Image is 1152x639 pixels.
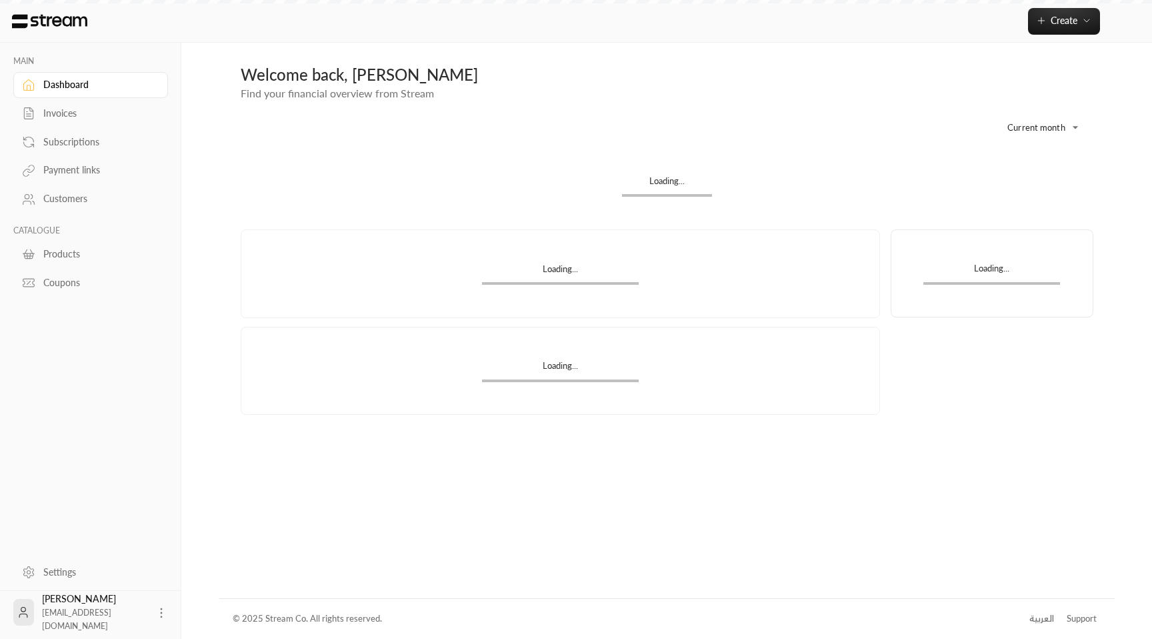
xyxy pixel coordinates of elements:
[1028,8,1100,35] button: Create
[241,64,1093,85] div: Welcome back, [PERSON_NAME]
[1029,612,1054,626] div: العربية
[13,56,168,67] p: MAIN
[43,163,151,177] div: Payment links
[43,247,151,261] div: Products
[923,262,1060,281] div: Loading...
[13,225,168,236] p: CATALOGUE
[1063,607,1101,631] a: Support
[987,110,1087,145] div: Current month
[13,157,168,183] a: Payment links
[13,559,168,585] a: Settings
[233,612,382,626] div: © 2025 Stream Co. All rights reserved.
[43,566,151,579] div: Settings
[13,186,168,212] a: Customers
[1051,15,1077,26] span: Create
[13,269,168,295] a: Coupons
[13,101,168,127] a: Invoices
[482,263,639,282] div: Loading...
[43,135,151,149] div: Subscriptions
[13,72,168,98] a: Dashboard
[13,129,168,155] a: Subscriptions
[42,592,147,632] div: [PERSON_NAME]
[43,78,151,91] div: Dashboard
[43,107,151,120] div: Invoices
[482,360,639,379] div: Loading...
[42,608,111,631] span: [EMAIL_ADDRESS][DOMAIN_NAME]
[43,192,151,205] div: Customers
[13,241,168,267] a: Products
[622,175,712,194] div: Loading...
[43,276,151,289] div: Coupons
[241,87,434,99] span: Find your financial overview from Stream
[11,14,89,29] img: Logo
